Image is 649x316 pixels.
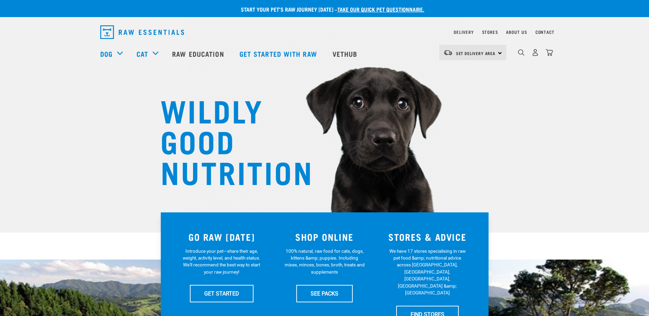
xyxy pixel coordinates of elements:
[100,25,184,39] img: Raw Essentials Logo
[277,232,372,242] h3: SHOP ONLINE
[284,248,365,276] p: 100% natural, raw food for cats, dogs, kittens &amp; puppies. Including mixes, minces, bones, bro...
[181,248,262,276] p: Introduce your pet—share their age, weight, activity level, and health status. We'll recommend th...
[165,40,232,67] a: Raw Education
[532,49,539,56] img: user.png
[380,232,475,242] h3: STORES & ADVICE
[160,94,297,186] h1: WILDLY GOOD NUTRITION
[454,31,473,33] a: Delivery
[137,49,148,59] a: Cat
[456,52,496,54] span: Set Delivery Area
[387,248,468,297] p: We have 17 stores specialising in raw pet food &amp; nutritional advice across [GEOGRAPHIC_DATA],...
[546,49,553,56] img: home-icon@2x.png
[443,50,453,56] img: van-moving.png
[296,285,353,302] a: SEE PACKS
[190,285,254,302] a: GET STARTED
[337,8,424,11] a: take our quick pet questionnaire.
[233,40,326,67] a: Get started with Raw
[174,232,269,242] h3: GO RAW [DATE]
[326,40,366,67] a: Vethub
[518,49,524,56] img: home-icon-1@2x.png
[535,31,555,33] a: Contact
[95,23,555,42] nav: dropdown navigation
[506,31,527,33] a: About Us
[100,49,113,59] a: Dog
[482,31,498,33] a: Stores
